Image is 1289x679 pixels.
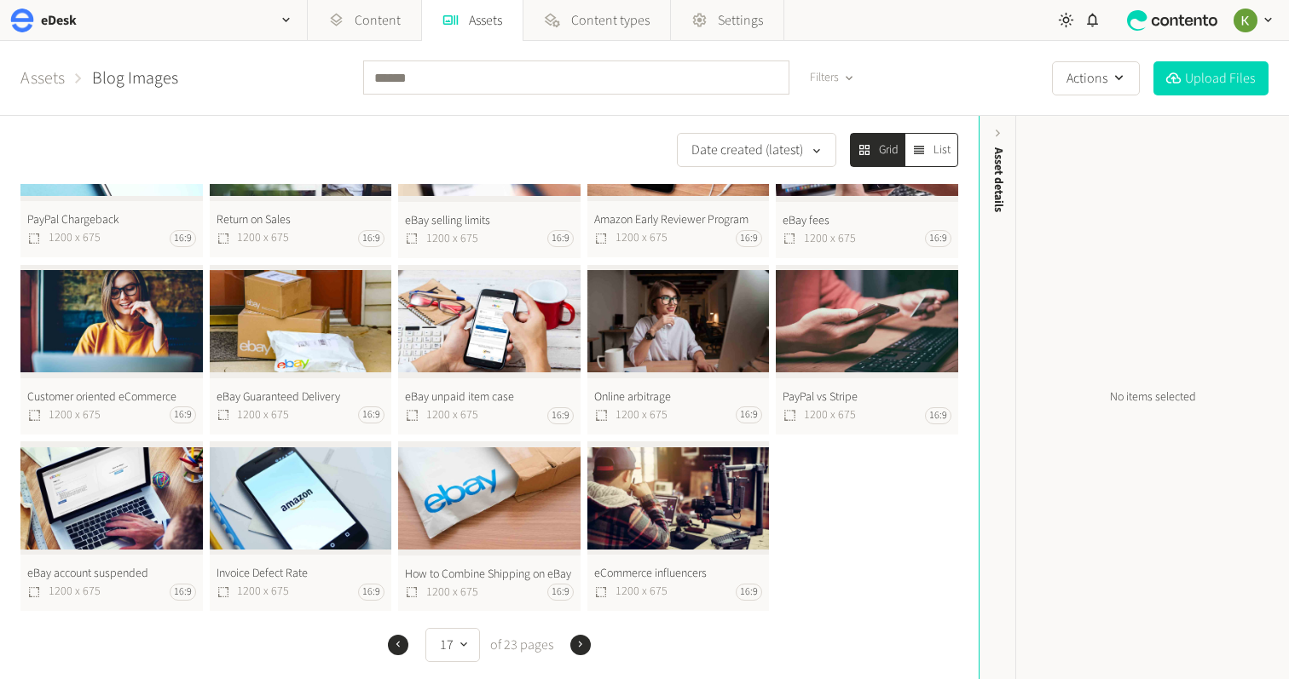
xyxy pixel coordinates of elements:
[1153,61,1269,95] button: Upload Files
[10,9,34,32] img: eDesk
[487,635,553,655] span: of 23 pages
[571,10,650,31] span: Content types
[1052,61,1140,95] button: Actions
[677,133,836,167] button: Date created (latest)
[1234,9,1257,32] img: Keelin Terry
[934,141,951,159] span: List
[718,10,763,31] span: Settings
[796,62,866,94] button: Filters
[425,628,480,662] button: 17
[20,66,65,91] a: Assets
[92,66,178,91] button: Blog Images
[41,10,77,31] h2: eDesk
[879,141,899,159] span: Grid
[990,147,1008,212] span: Asset details
[1016,116,1289,679] div: No items selected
